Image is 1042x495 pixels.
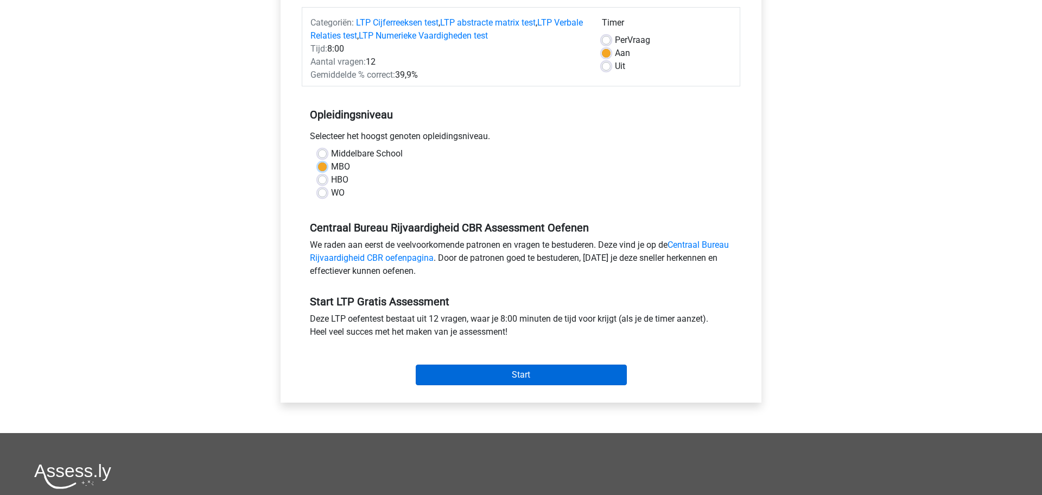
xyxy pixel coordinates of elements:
[331,160,350,173] label: MBO
[302,16,594,42] div: , , ,
[331,173,348,186] label: HBO
[615,47,630,60] label: Aan
[310,43,327,54] span: Tijd:
[302,55,594,68] div: 12
[310,57,366,67] span: Aantal vragen:
[310,221,732,234] h5: Centraal Bureau Rijvaardigheid CBR Assessment Oefenen
[302,312,740,343] div: Deze LTP oefentest bestaat uit 12 vragen, waar je 8:00 minuten de tijd voor krijgt (als je de tim...
[302,68,594,82] div: 39,9%
[310,70,395,80] span: Gemiddelde % correct:
[356,17,439,28] a: LTP Cijferreeksen test
[310,240,729,263] a: Centraal Bureau Rijvaardigheid CBR oefenpagina
[310,17,583,41] a: LTP Verbale Relaties test
[302,130,740,147] div: Selecteer het hoogst genoten opleidingsniveau.
[615,34,650,47] label: Vraag
[615,60,625,73] label: Uit
[615,35,627,45] span: Per
[331,186,345,199] label: WO
[331,147,403,160] label: Middelbare School
[416,365,627,385] input: Start
[34,463,111,489] img: Assessly logo
[440,17,536,28] a: LTP abstracte matrix test
[302,239,740,282] div: We raden aan eerst de veelvoorkomende patronen en vragen te bestuderen. Deze vind je op de . Door...
[359,30,488,41] a: LTP Numerieke Vaardigheden test
[302,42,594,55] div: 8:00
[310,295,732,308] h5: Start LTP Gratis Assessment
[602,16,732,34] div: Timer
[310,17,354,28] span: Categoriën:
[310,104,732,126] h5: Opleidingsniveau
